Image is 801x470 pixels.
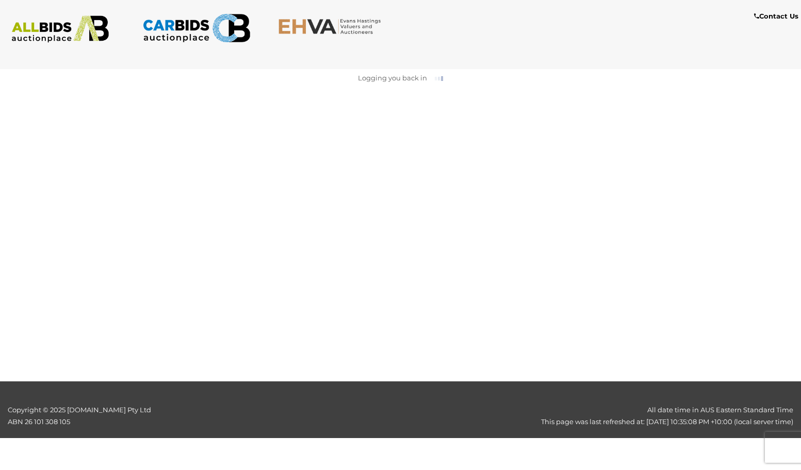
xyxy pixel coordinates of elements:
[754,12,798,20] b: Contact Us
[6,15,115,43] img: ALLBIDS.com.au
[754,10,801,22] a: Contact Us
[142,10,251,46] img: CARBIDS.com.au
[200,404,801,428] div: All date time in AUS Eastern Standard Time This page was last refreshed at: [DATE] 10:35:08 PM +1...
[278,18,386,35] img: EHVA.com.au
[435,76,443,81] img: small-loading.gif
